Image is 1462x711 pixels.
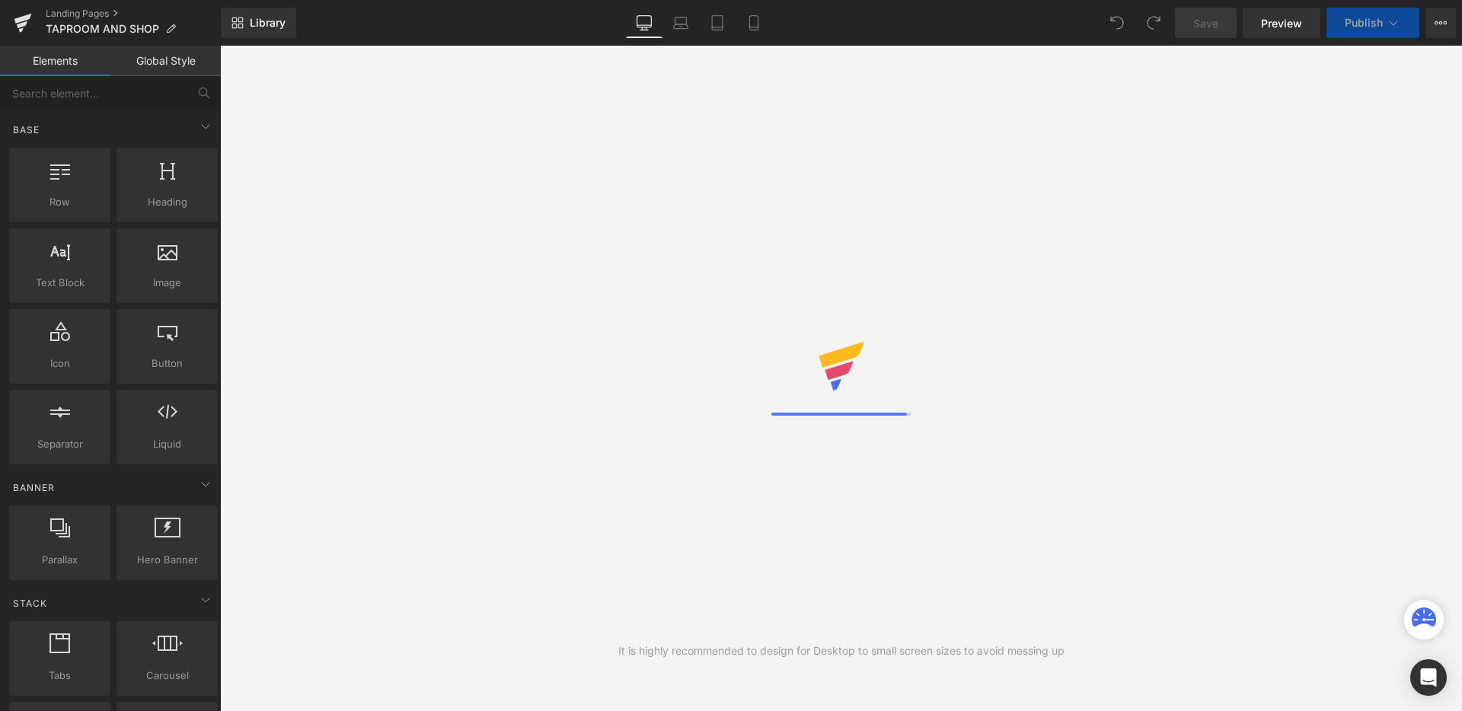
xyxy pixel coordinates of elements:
a: Mobile [736,8,772,38]
span: Icon [14,355,106,371]
span: Hero Banner [121,552,213,568]
span: Library [250,16,286,30]
span: Banner [11,480,56,495]
span: Stack [11,596,49,611]
a: Preview [1243,8,1320,38]
button: Redo [1138,8,1169,38]
span: TAPROOM AND SHOP [46,23,159,35]
button: More [1425,8,1456,38]
span: Preview [1261,15,1302,31]
button: Publish [1326,8,1419,38]
span: Publish [1345,17,1383,29]
div: It is highly recommended to design for Desktop to small screen sizes to avoid messing up [618,642,1065,659]
a: Landing Pages [46,8,221,20]
span: Tabs [14,668,106,684]
span: Parallax [14,552,106,568]
span: Heading [121,194,213,210]
a: Tablet [699,8,736,38]
span: Button [121,355,213,371]
a: Desktop [626,8,662,38]
span: Image [121,275,213,291]
button: Undo [1102,8,1132,38]
span: Text Block [14,275,106,291]
span: Save [1193,15,1218,31]
span: Separator [14,436,106,452]
span: Row [14,194,106,210]
span: Carousel [121,668,213,684]
div: Open Intercom Messenger [1410,659,1447,696]
a: Laptop [662,8,699,38]
a: Global Style [110,46,221,76]
a: New Library [221,8,296,38]
span: Liquid [121,436,213,452]
span: Base [11,123,41,137]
